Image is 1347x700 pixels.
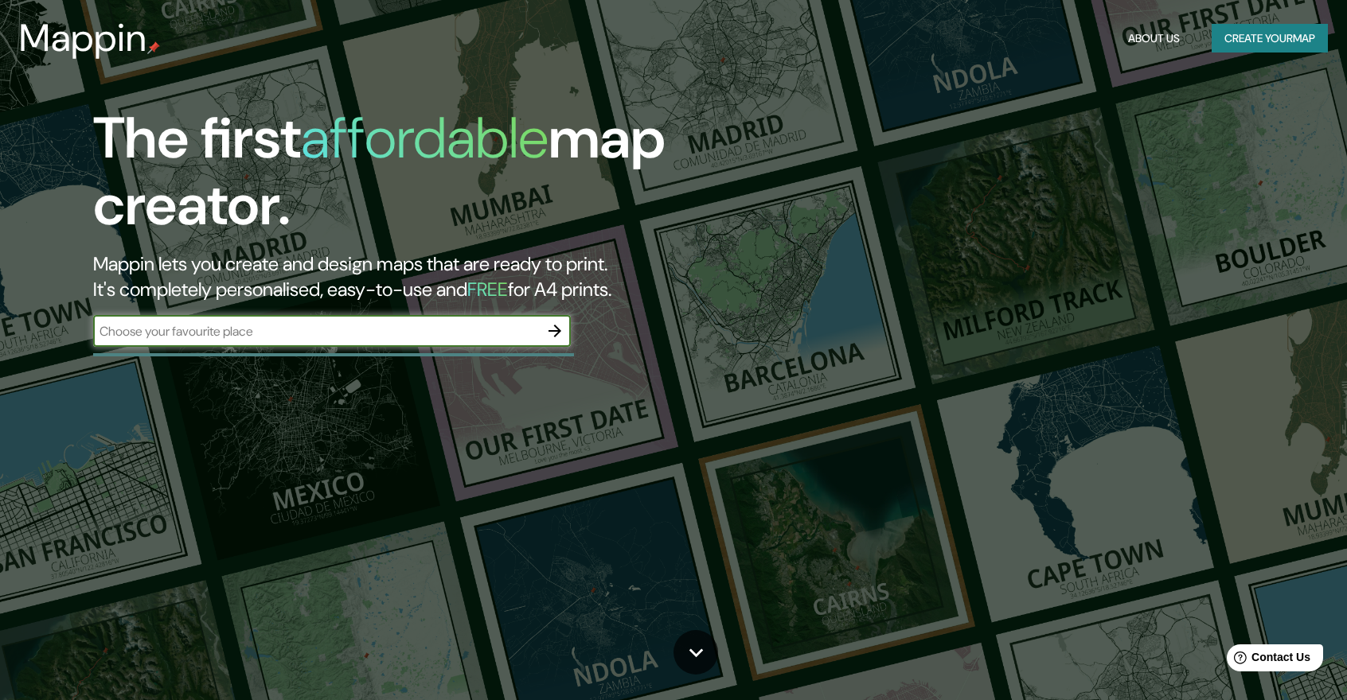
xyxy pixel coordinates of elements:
[147,41,160,54] img: mappin-pin
[93,251,767,302] h2: Mappin lets you create and design maps that are ready to print. It's completely personalised, eas...
[467,277,508,301] h5: FREE
[1122,24,1186,53] button: About Us
[1212,24,1328,53] button: Create yourmap
[93,105,767,251] h1: The first map creator.
[1205,638,1329,682] iframe: Help widget launcher
[19,16,147,60] h3: Mappin
[301,101,549,175] h1: affordable
[93,322,539,340] input: Choose your favourite place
